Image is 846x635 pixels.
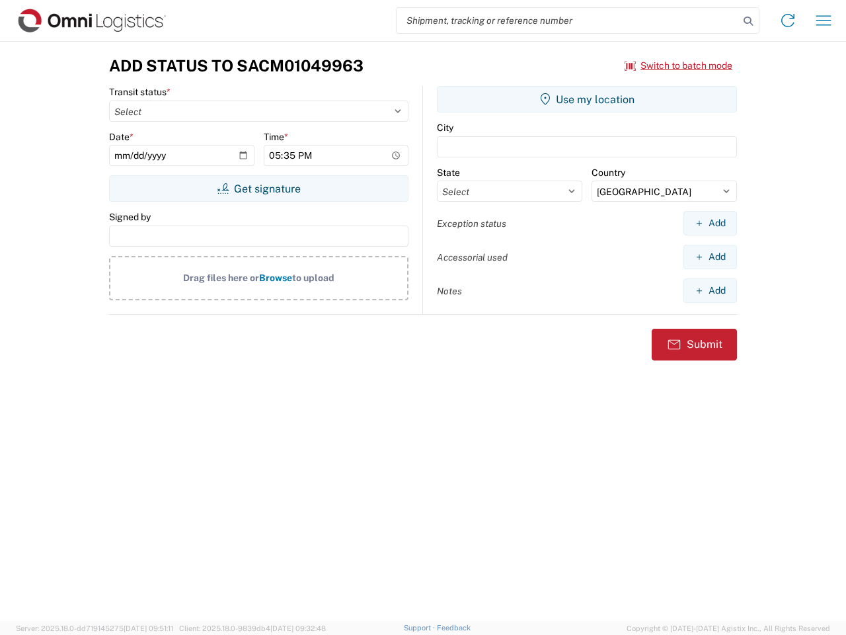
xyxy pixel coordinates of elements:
[437,285,462,297] label: Notes
[652,329,737,360] button: Submit
[109,56,364,75] h3: Add Status to SACM01049963
[683,245,737,269] button: Add
[259,273,292,283] span: Browse
[627,622,830,634] span: Copyright © [DATE]-[DATE] Agistix Inc., All Rights Reserved
[625,55,732,77] button: Switch to batch mode
[592,167,625,179] label: Country
[437,86,737,112] button: Use my location
[683,278,737,303] button: Add
[683,211,737,235] button: Add
[124,624,173,632] span: [DATE] 09:51:11
[437,251,508,263] label: Accessorial used
[437,624,471,632] a: Feedback
[437,218,506,230] label: Exception status
[437,122,453,134] label: City
[109,86,171,98] label: Transit status
[404,624,437,632] a: Support
[264,131,288,143] label: Time
[109,175,408,202] button: Get signature
[183,273,259,283] span: Drag files here or
[16,624,173,632] span: Server: 2025.18.0-dd719145275
[270,624,326,632] span: [DATE] 09:32:48
[109,131,134,143] label: Date
[397,8,739,33] input: Shipment, tracking or reference number
[437,167,460,179] label: State
[179,624,326,632] span: Client: 2025.18.0-9839db4
[109,211,151,223] label: Signed by
[292,273,334,283] span: to upload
